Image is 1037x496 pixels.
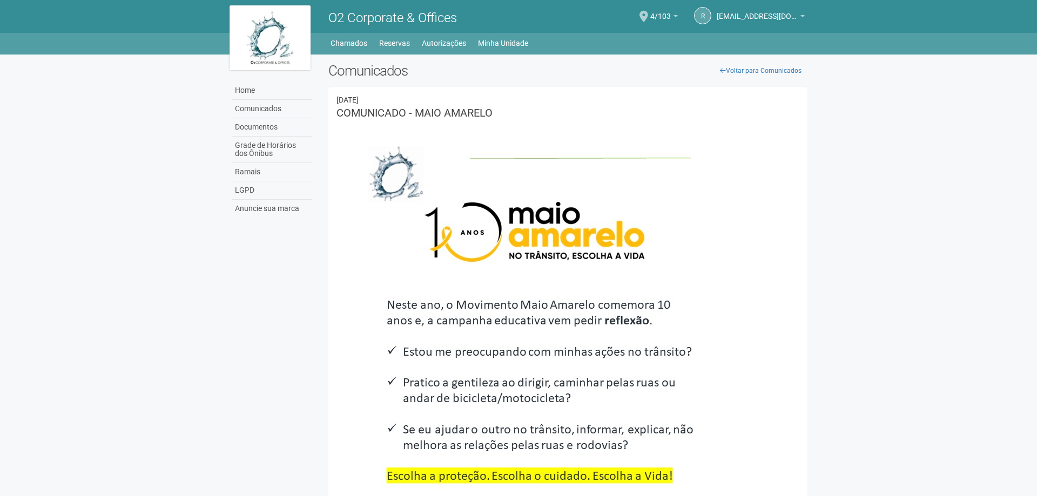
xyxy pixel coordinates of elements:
a: LGPD [232,181,312,200]
span: 4/103 [650,2,671,21]
span: O2 Corporate & Offices [328,10,457,25]
a: Comunicados [232,100,312,118]
a: r [694,7,711,24]
a: Chamados [331,36,367,51]
a: [EMAIL_ADDRESS][DOMAIN_NAME] [717,13,805,22]
h2: Comunicados [328,63,807,79]
a: Reservas [379,36,410,51]
a: Anuncie sua marca [232,200,312,218]
a: Grade de Horários dos Ônibus [232,137,312,163]
h3: COMUNICADO - MAIO AMARELO [336,107,799,118]
a: Autorizações [422,36,466,51]
a: 4/103 [650,13,678,22]
div: 08/05/2023 12:33 [336,95,799,105]
a: Ramais [232,163,312,181]
a: Documentos [232,118,312,137]
a: Minha Unidade [478,36,528,51]
a: Voltar para Comunicados [714,63,807,79]
img: logo.jpg [230,5,311,70]
a: Home [232,81,312,100]
span: riodejaneiro.o2corporate@regus.com [717,2,798,21]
